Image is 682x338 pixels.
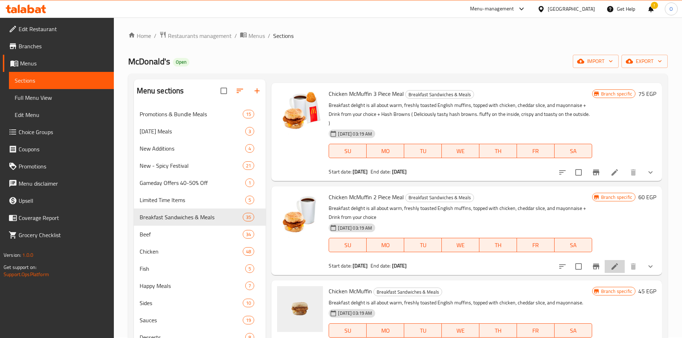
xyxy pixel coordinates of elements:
[392,261,407,270] b: [DATE]
[19,214,108,222] span: Coverage Report
[134,294,266,312] div: Sides10
[134,174,266,191] div: Gameday Offers 40-50% Off1
[4,270,49,279] a: Support.OpsPlatform
[554,258,571,275] button: sort-choices
[646,168,655,177] svg: Show Choices
[598,288,635,295] span: Branch specific
[548,5,595,13] div: [GEOGRAPHIC_DATA]
[246,128,254,135] span: 3
[625,258,642,275] button: delete
[243,300,254,307] span: 10
[140,316,243,324] div: Sauces
[392,167,407,176] b: [DATE]
[638,89,656,99] h6: 75 EGP
[134,312,266,329] div: Sauces19
[332,146,364,156] span: SU
[140,127,246,136] div: Ramadan Meals
[140,144,246,153] span: New Additions
[482,325,514,336] span: TH
[406,194,474,202] span: Breakfast Sandwiches & Meals
[329,238,367,252] button: SU
[19,145,108,153] span: Coupons
[245,264,254,273] div: items
[140,299,243,307] span: Sides
[234,31,237,40] li: /
[573,55,619,68] button: import
[520,325,552,336] span: FR
[407,240,439,250] span: TU
[407,325,439,336] span: TU
[3,175,114,192] a: Menu disclaimer
[554,164,571,181] button: sort-choices
[555,323,592,338] button: SA
[642,258,659,275] button: show more
[134,243,266,260] div: Chicken48
[246,265,254,272] span: 5
[134,140,266,157] div: New Additions4
[557,146,589,156] span: SA
[479,323,517,338] button: TH
[168,31,232,40] span: Restaurants management
[19,25,108,33] span: Edit Restaurant
[248,82,266,99] button: Add section
[4,250,21,260] span: Version:
[621,55,668,68] button: export
[231,82,248,99] span: Sort sections
[625,164,642,181] button: delete
[9,89,114,106] a: Full Menu View
[367,323,404,338] button: MO
[140,110,243,118] div: Promotions & Bundle Meals
[445,325,477,336] span: WE
[128,53,170,69] span: McDonald's
[140,264,246,273] span: Fish
[587,164,605,181] button: Branch-specific-item
[22,250,33,260] span: 1.0.0
[571,259,586,274] span: Select to update
[277,89,323,134] img: Chicken McMuffin 3 Piece Meal
[19,128,108,136] span: Choice Groups
[243,299,254,307] div: items
[3,55,114,72] a: Menus
[517,144,555,158] button: FR
[520,146,552,156] span: FR
[404,238,442,252] button: TU
[369,325,401,336] span: MO
[610,168,619,177] a: Edit menu item
[19,231,108,239] span: Grocery Checklist
[445,240,477,250] span: WE
[332,325,364,336] span: SU
[140,230,243,239] span: Beef
[140,161,243,170] span: New - Spicy Festival
[329,167,352,176] span: Start date:
[243,230,254,239] div: items
[557,240,589,250] span: SA
[140,213,243,221] span: Breakfast Sandwiches & Meals
[246,283,254,289] span: 7
[243,110,254,118] div: items
[517,323,555,338] button: FR
[134,277,266,294] div: Happy Meals7
[3,123,114,141] a: Choice Groups
[140,196,246,204] span: Limited Time Items
[669,5,673,13] span: O
[128,31,151,40] a: Home
[405,194,474,202] div: Breakfast Sandwiches & Meals
[19,42,108,50] span: Branches
[555,238,592,252] button: SA
[329,101,592,128] p: Breakfast delight is all about warm, freshly toasted English muffins, topped with chicken, chedda...
[335,310,375,317] span: [DATE] 03:19 AM
[329,323,367,338] button: SU
[134,260,266,277] div: Fish5
[482,146,514,156] span: TH
[134,106,266,123] div: Promotions & Bundle Meals15
[571,165,586,180] span: Select to update
[638,286,656,296] h6: 45 EGP
[9,106,114,123] a: Edit Menu
[15,93,108,102] span: Full Menu View
[140,281,246,290] span: Happy Meals
[579,57,613,66] span: import
[134,226,266,243] div: Beef34
[173,58,189,67] div: Open
[248,31,265,40] span: Menus
[442,323,479,338] button: WE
